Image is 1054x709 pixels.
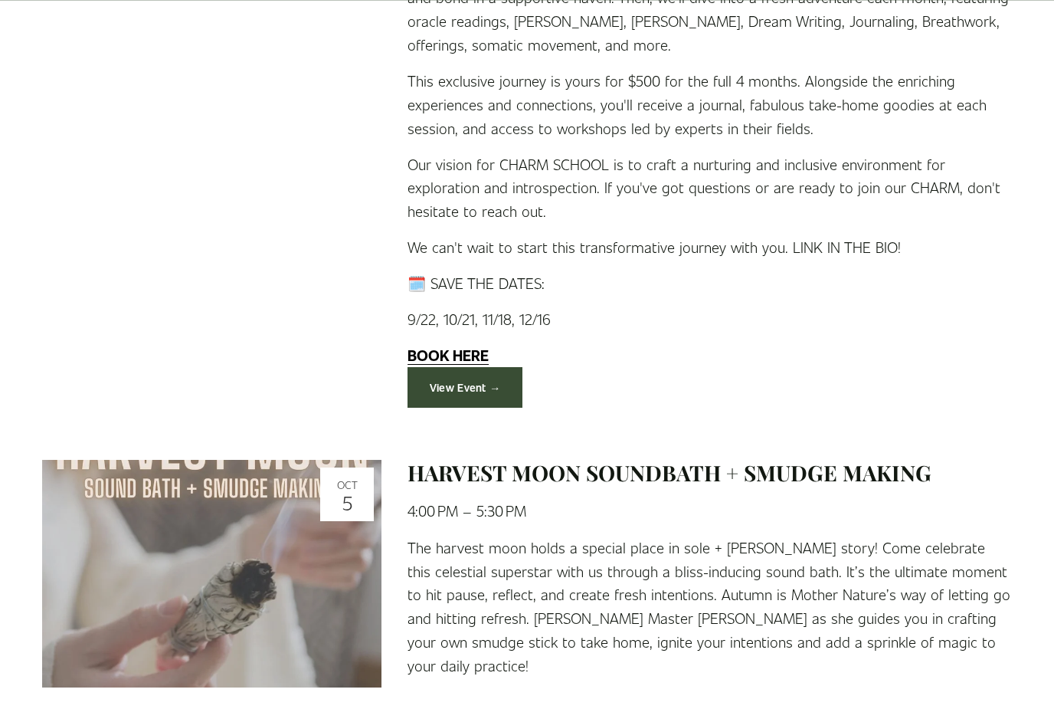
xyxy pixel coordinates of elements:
[408,458,931,487] a: HARVEST MOON SOUNDBATH + SMUDGE MAKING
[42,460,381,687] img: HARVEST MOON SOUNDBATH + SMUDGE MAKING
[408,345,489,364] a: BOOK HERE
[408,501,458,520] time: 4:00 PM
[408,307,1012,331] p: 9/22, 10/21, 11/18, 12/16
[476,501,526,520] time: 5:30 PM
[408,536,1012,678] p: The harvest moon holds a special place in sole + [PERSON_NAME] story! Come celebrate this celesti...
[408,69,1012,140] p: This exclusive journey is yours for $500 for the full 4 months. Alongside the enriching experienc...
[408,153,1012,224] p: Our vision for CHARM SCHOOL is to craft a nurturing and inclusive environment for exploration and...
[408,345,489,365] strong: BOOK HERE
[325,492,369,512] div: 5
[408,235,1012,259] p: We can't wait to start this transformative journey with you. LINK IN THE BIO!
[408,271,1012,295] p: 🗓️ SAVE THE DATES:
[325,479,369,490] div: Oct
[408,367,522,408] a: View Event →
